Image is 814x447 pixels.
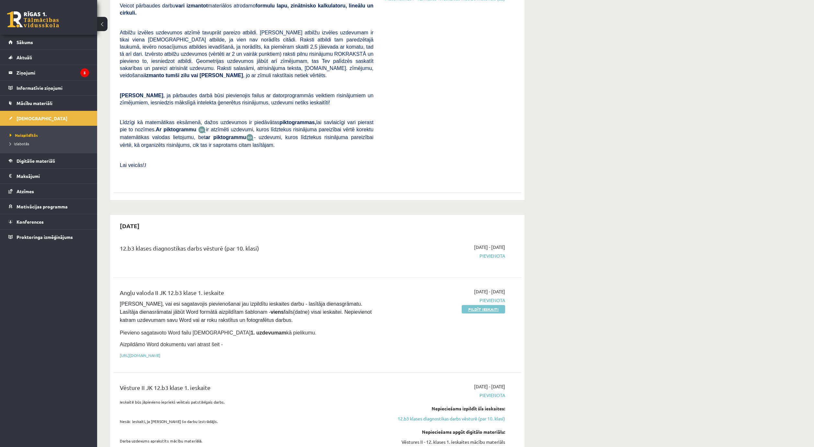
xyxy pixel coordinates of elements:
b: Ar piktogrammu [156,127,196,132]
a: Proktoringa izmēģinājums [8,229,89,244]
b: vari izmantot [175,3,208,8]
b: tumši zilu vai [PERSON_NAME] [165,73,243,78]
legend: Maksājumi [17,169,89,183]
img: JfuEzvunn4EvwAAAAASUVORK5CYII= [198,126,206,134]
a: Rīgas 1. Tālmācības vidusskola [7,11,59,28]
span: [DATE] - [DATE] [474,244,505,251]
p: Ieskaitē būs jāpievieno iepriekš veiktais patstāvīgais darbs. [120,399,373,405]
span: [DATE] - [DATE] [474,288,505,295]
a: Motivācijas programma [8,199,89,214]
a: Aktuāli [8,50,89,65]
legend: Ziņojumi [17,65,89,80]
p: Darba uzdevums aprakstīts mācību materiālā. [120,438,373,444]
span: Digitālie materiāli [17,158,55,164]
b: formulu lapu, zinātnisko kalkulatoru, lineālu un cirkuli. [120,3,373,16]
h2: [DATE] [113,218,146,233]
span: Neizpildītās [10,133,38,138]
b: izmanto [145,73,164,78]
strong: viens [271,309,284,315]
span: Proktoringa izmēģinājums [17,234,73,240]
span: Pievieno sagatavoto Word failu [DEMOGRAPHIC_DATA] kā pielikumu. [120,330,316,335]
span: Pievienota [383,392,505,399]
div: 12.b3 klases diagnostikas darbs vēsturē (par 10. klasi) [120,244,373,256]
div: Vēsture II JK 12.b3 klase 1. ieskaite [120,383,373,395]
legend: Informatīvie ziņojumi [17,80,89,95]
span: Izlabotās [10,141,29,146]
div: Nepieciešams izpildīt šīs ieskaites: [383,405,505,412]
a: Atzīmes [8,184,89,199]
span: Lai veicās! [120,162,144,168]
span: Sākums [17,39,33,45]
span: ir atzīmēti uzdevumi, kuros līdztekus risinājuma pareizībai vērtē korektu matemātikas valodas lie... [120,127,373,140]
span: Mācību materiāli [17,100,52,106]
i: 5 [80,68,89,77]
a: Digitālie materiāli [8,153,89,168]
span: Pievienota [383,253,505,259]
strong: 1. uzdevumam [251,330,286,335]
b: piktogrammas, [279,120,316,125]
p: Nesāc ieskaiti, ja [PERSON_NAME] šo darbu izstrādājis. [120,418,373,424]
span: [PERSON_NAME], vai esi sagatavojis pievienošanai jau izpildītu ieskaites darbu - lasītāja dienasg... [120,301,373,323]
span: [PERSON_NAME] [120,93,163,98]
span: Aizpildāmo Word dokumentu vari atrast šeit - [120,342,223,347]
a: [DEMOGRAPHIC_DATA] [8,111,89,126]
a: Sākums [8,35,89,50]
span: Konferences [17,219,44,225]
span: Atbilžu izvēles uzdevumos atzīmē tavuprāt pareizo atbildi. [PERSON_NAME] atbilžu izvēles uzdevuma... [120,30,373,78]
a: Maksājumi [8,169,89,183]
a: 12.b3 klases diagnostikas darbs vēsturē (par 10. klasi) [383,415,505,422]
span: Veicot pārbaudes darbu materiālos atrodamo [120,3,373,16]
span: Motivācijas programma [17,204,68,209]
span: Aktuāli [17,54,32,60]
img: wKvN42sLe3LLwAAAABJRU5ErkJggg== [246,134,254,141]
a: Konferences [8,214,89,229]
div: Nepieciešams apgūt digitālo materiālu: [383,429,505,435]
span: J [144,162,146,168]
a: Neizpildītās [10,132,91,138]
a: Mācību materiāli [8,96,89,111]
span: [DEMOGRAPHIC_DATA] [17,115,67,121]
a: Informatīvie ziņojumi [8,80,89,95]
a: [URL][DOMAIN_NAME] [120,353,160,358]
a: Pildīt ieskaiti [462,305,505,313]
b: ar piktogrammu [205,135,246,140]
span: Pievienota [383,297,505,304]
span: Atzīmes [17,188,34,194]
span: , ja pārbaudes darbā būsi pievienojis failus ar datorprogrammās veiktiem risinājumiem un zīmējumi... [120,93,373,105]
a: Izlabotās [10,141,91,147]
span: [DATE] - [DATE] [474,383,505,390]
span: Līdzīgi kā matemātikas eksāmenā, dažos uzdevumos ir piedāvātas lai savlaicīgi vari pierast pie to... [120,120,373,132]
a: Ziņojumi5 [8,65,89,80]
div: Angļu valoda II JK 12.b3 klase 1. ieskaite [120,288,373,300]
